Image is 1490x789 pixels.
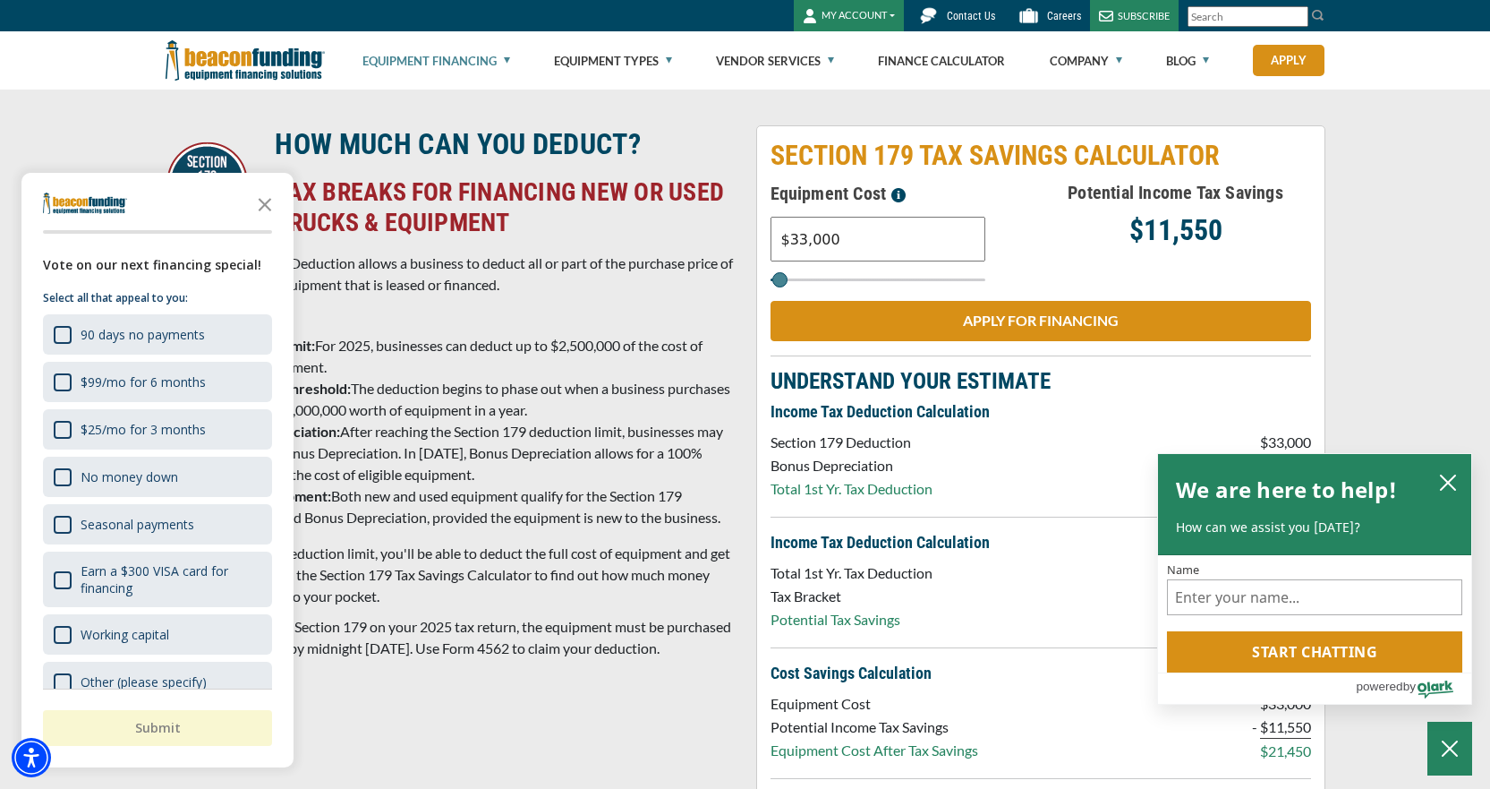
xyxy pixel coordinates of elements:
p: $11,550 [1041,219,1311,241]
h4: TAX BREAKS FOR FINANCING NEW OR USED TRUCKS & EQUIPMENT [275,177,733,238]
div: Earn a $300 VISA card for financing [81,562,261,596]
h5: Equipment Cost [771,179,1041,208]
p: Equipment Cost [771,693,978,715]
div: Survey [21,173,294,768]
h5: Potential Income Tax Savings [1041,179,1311,206]
a: Powered by Olark [1356,673,1471,704]
input: Search [1188,6,1308,27]
a: Finance Calculator [878,32,1005,90]
button: Submit [43,710,272,746]
div: Working capital [81,626,169,643]
span: by [1403,675,1416,698]
div: Seasonal payments [43,504,272,545]
p: Equipment Cost After Tax Savings [771,740,978,761]
label: Name [1167,564,1462,576]
p: The Section 179 Tax Deduction allows a business to deduct all or part of the purchase price of ce... [166,253,735,296]
button: close chatbox [1434,469,1462,494]
p: With a $2,500,000 deduction limit, you'll be able to deduct the full cost of equipment and get th... [166,543,735,607]
div: Vote on our next financing special! [43,255,272,275]
p: Tax Bracket [771,586,932,607]
span: Contact Us [947,10,995,22]
button: Start chatting [1167,631,1462,673]
div: 90 days no payments [81,326,205,343]
div: olark chatbox [1157,453,1472,706]
div: $99/mo for 6 months [43,362,272,402]
p: How can we assist you [DATE]? [1176,519,1453,536]
p: - [1252,716,1257,738]
p: Potential Income Tax Savings [771,716,978,738]
p: To take advantage of Section 179 on your 2025 tax return, the equipment must be purchased and put... [166,616,735,659]
a: Vendor Services [716,32,834,90]
div: Seasonal payments [81,516,194,533]
div: Other (please specify) [43,662,272,702]
span: Careers [1047,10,1081,22]
p: $ [1260,432,1268,453]
button: Close Chatbox [1427,722,1472,776]
button: Close the survey [247,185,283,221]
div: $99/mo for 6 months [81,373,206,390]
a: Apply [1253,45,1324,76]
div: Other (please specify) [81,673,207,690]
p: $ [1260,716,1268,739]
span: powered [1356,675,1402,698]
a: Equipment Financing [362,32,510,90]
p: Total 1st Yr. Tax Deduction [771,562,932,584]
p: 11,550 [1268,716,1311,739]
div: Accessibility Menu [12,738,51,777]
input: Text field [771,217,985,262]
h2: We are here to help! [1176,472,1397,508]
input: Name [1167,579,1462,615]
li: After reaching the Section 179 deduction limit, businesses may qualify for Bonus Depreciation. In... [210,421,735,485]
li: For 2025, businesses can deduct up to $2,500,000 of the cost of eligible equipment. [210,335,735,378]
img: section-179-tooltip [891,188,906,202]
a: APPLY FOR FINANCING [771,301,1311,341]
p: 33,000 [1268,432,1311,453]
li: The deduction begins to phase out when a business purchases more than $4,000,000 worth of equipme... [210,378,735,421]
img: Search [1311,8,1325,22]
p: SECTION 179 TAX SAVINGS CALCULATOR [771,140,1311,172]
p: Cost Savings Calculation [771,663,1311,684]
button: Please enter a value between $3,000 and $3,000,000 [886,179,911,208]
p: Income Tax Deduction Calculation [771,401,1311,423]
a: Clear search text [1290,10,1304,24]
div: Earn a $300 VISA card for financing [43,552,272,607]
p: $ [1260,741,1268,762]
input: Select range [771,279,985,281]
div: 90 days no payments [43,314,272,355]
p: 21,450 [1268,741,1311,762]
a: Company [1050,32,1122,90]
p: UNDERSTAND YOUR ESTIMATE [771,371,1311,392]
p: Select all that appeal to you: [43,289,272,307]
img: Circular logo featuring "SECTION 179" at the top and "BENEFITS" at the bottom, with a star in the... [166,142,248,223]
img: Beacon Funding Corporation logo [166,31,325,90]
div: No money down [81,468,178,485]
p: Bonus Depreciation [771,455,932,476]
p: Total 1st Yr. Tax Deduction [771,478,932,500]
a: Equipment Types [554,32,672,90]
div: Working capital [43,614,272,655]
div: $25/mo for 3 months [81,421,206,438]
p: Section 179 Deduction [771,432,932,453]
h3: HOW MUCH CAN YOU DEDUCT? [275,126,733,162]
li: Both new and used equipment qualify for the Section 179 Deduction and Bonus Depreciation, provide... [210,485,735,528]
p: Income Tax Deduction Calculation [771,532,1311,553]
img: Company logo [43,193,127,214]
div: No money down [43,457,272,497]
div: $25/mo for 3 months [43,409,272,450]
p: Potential Tax Savings [771,609,932,630]
a: Blog [1166,32,1209,90]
